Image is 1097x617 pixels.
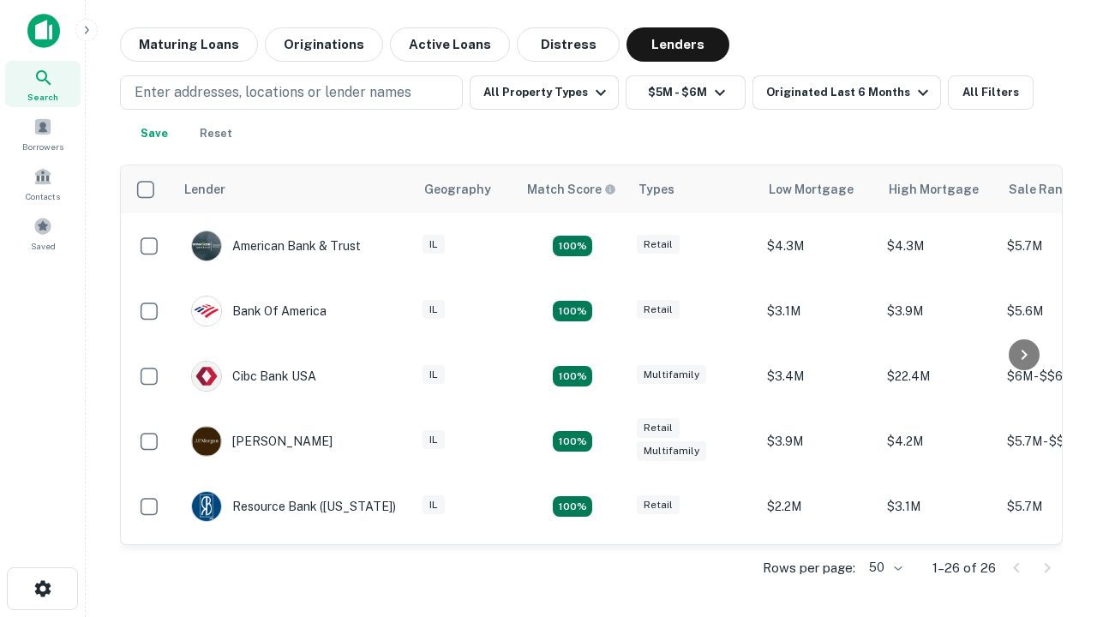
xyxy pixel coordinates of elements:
div: Retail [637,300,680,320]
img: picture [192,297,221,326]
div: Multifamily [637,365,706,385]
th: Geography [414,165,517,213]
span: Search [27,90,58,104]
div: IL [423,495,445,515]
img: picture [192,362,221,391]
td: $2.2M [758,474,878,539]
div: High Mortgage [889,179,979,200]
button: $5M - $6M [626,75,746,110]
a: Saved [5,210,81,256]
td: $19.4M [878,539,998,604]
a: Borrowers [5,111,81,157]
h6: Match Score [527,180,613,199]
div: Retail [637,495,680,515]
button: Originations [265,27,383,62]
button: All Filters [948,75,1034,110]
div: American Bank & Trust [191,231,361,261]
button: All Property Types [470,75,619,110]
td: $22.4M [878,344,998,409]
td: $4.3M [878,213,998,279]
button: Maturing Loans [120,27,258,62]
img: capitalize-icon.png [27,14,60,48]
th: High Mortgage [878,165,998,213]
p: Rows per page: [763,558,855,578]
span: Saved [31,239,56,253]
div: Bank Of America [191,296,327,326]
div: Cibc Bank USA [191,361,316,392]
img: picture [192,427,221,456]
div: Retail [637,235,680,255]
th: Lender [174,165,414,213]
span: Contacts [26,189,60,203]
a: Search [5,61,81,107]
div: IL [423,365,445,385]
div: Low Mortgage [769,179,854,200]
button: Save your search to get updates of matches that match your search criteria. [127,117,182,151]
div: IL [423,235,445,255]
button: Originated Last 6 Months [752,75,941,110]
span: Borrowers [22,140,63,153]
button: Distress [517,27,620,62]
div: Matching Properties: 4, hasApolloMatch: undefined [553,496,592,517]
div: Originated Last 6 Months [766,82,933,103]
p: 1–26 of 26 [932,558,996,578]
th: Types [628,165,758,213]
div: [PERSON_NAME] [191,426,333,457]
td: $4.3M [758,213,878,279]
div: Capitalize uses an advanced AI algorithm to match your search with the best lender. The match sco... [527,180,616,199]
th: Capitalize uses an advanced AI algorithm to match your search with the best lender. The match sco... [517,165,628,213]
button: Lenders [626,27,729,62]
div: Retail [637,418,680,438]
div: Types [638,179,674,200]
th: Low Mortgage [758,165,878,213]
td: $19.4M [758,539,878,604]
p: Enter addresses, locations or lender names [135,82,411,103]
button: Active Loans [390,27,510,62]
div: Matching Properties: 7, hasApolloMatch: undefined [553,236,592,256]
div: IL [423,430,445,450]
button: Reset [189,117,243,151]
div: IL [423,300,445,320]
div: 50 [862,555,905,580]
img: picture [192,231,221,261]
div: Geography [424,179,491,200]
a: Contacts [5,160,81,207]
td: $3.9M [878,279,998,344]
iframe: Chat Widget [1011,425,1097,507]
div: Matching Properties: 4, hasApolloMatch: undefined [553,366,592,386]
div: Resource Bank ([US_STATE]) [191,491,396,522]
img: picture [192,492,221,521]
td: $4.2M [878,409,998,474]
button: Enter addresses, locations or lender names [120,75,463,110]
div: Multifamily [637,441,706,461]
td: $3.1M [758,279,878,344]
div: Matching Properties: 4, hasApolloMatch: undefined [553,431,592,452]
td: $3.4M [758,344,878,409]
td: $3.1M [878,474,998,539]
td: $3.9M [758,409,878,474]
div: Matching Properties: 4, hasApolloMatch: undefined [553,301,592,321]
div: Lender [184,179,225,200]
